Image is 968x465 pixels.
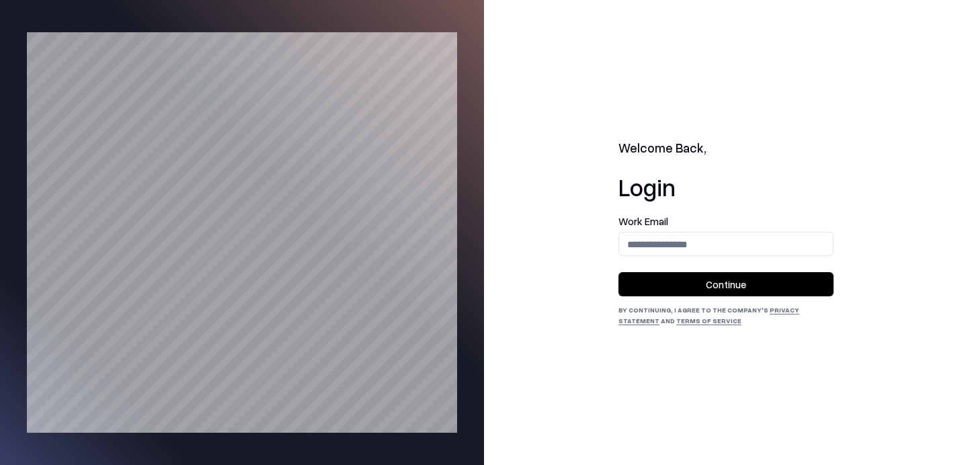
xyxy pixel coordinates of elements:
button: Continue [618,272,834,296]
div: By continuing, I agree to the Company's and [618,304,834,326]
a: Terms of Service [676,316,741,325]
h2: Welcome Back, [618,139,834,158]
label: Work Email [618,216,834,226]
h1: Login [618,173,834,200]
